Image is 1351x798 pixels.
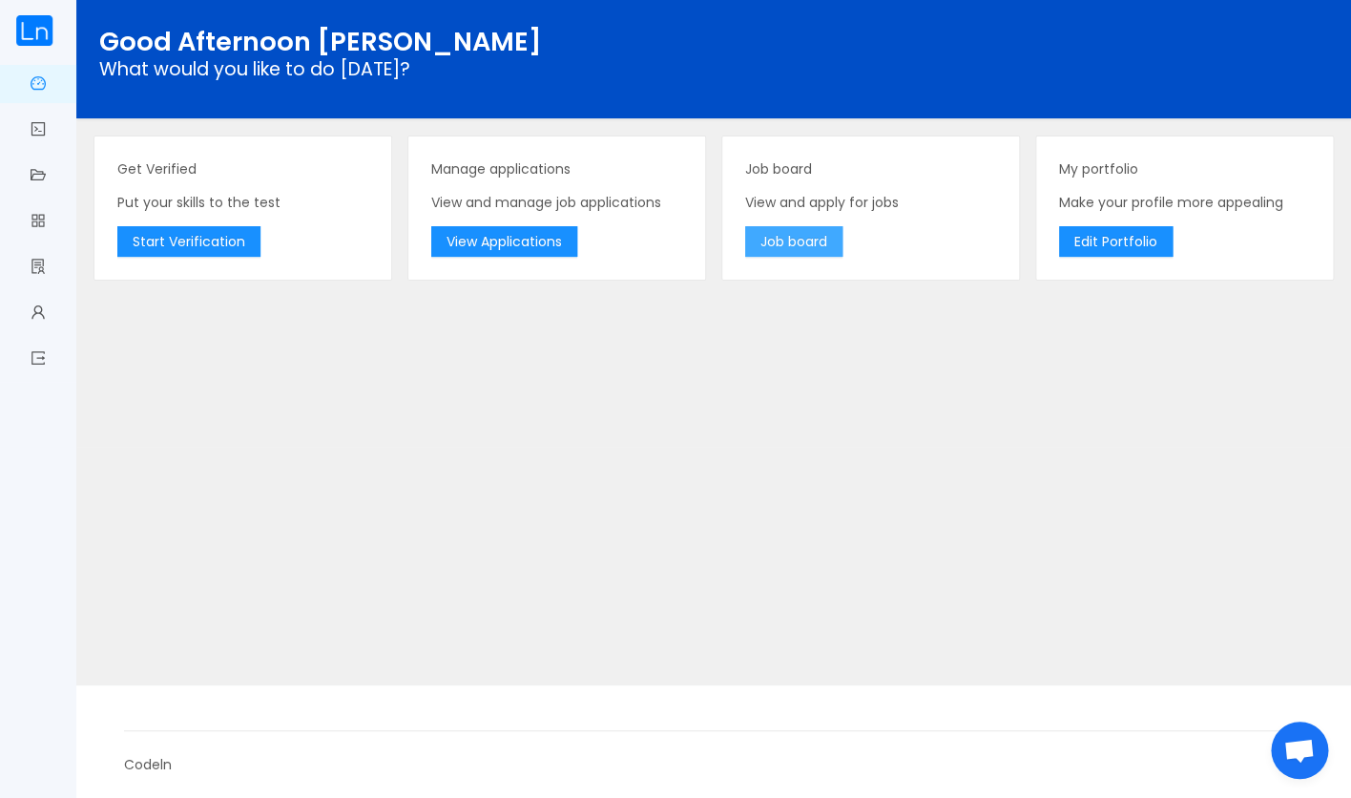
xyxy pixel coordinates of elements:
[1059,193,1310,213] p: Make your profile more appealing
[15,15,53,46] img: cropped.59e8b842.png
[1271,722,1328,779] div: Open chat
[31,157,46,197] a: icon: folder-open
[745,159,996,179] p: Job board
[1059,159,1310,179] p: My portfolio
[745,226,842,257] button: Job board
[99,23,542,60] span: Good Afternoon [PERSON_NAME]
[31,202,46,242] a: icon: appstore
[117,193,368,213] p: Put your skills to the test
[31,294,46,334] a: icon: user
[431,193,682,213] p: View and manage job applications
[31,111,46,151] a: icon: code
[31,65,46,105] a: icon: dashboard
[99,62,1328,77] p: What would you like to do [DATE]?
[76,685,1351,798] footer: Codeln
[431,159,682,179] p: Manage applications
[1059,226,1173,257] button: Edit Portfolio
[431,226,577,257] button: View Applications
[117,226,260,257] button: Start Verification
[117,159,368,179] p: Get Verified
[31,248,46,288] a: icon: solution
[745,193,996,213] p: View and apply for jobs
